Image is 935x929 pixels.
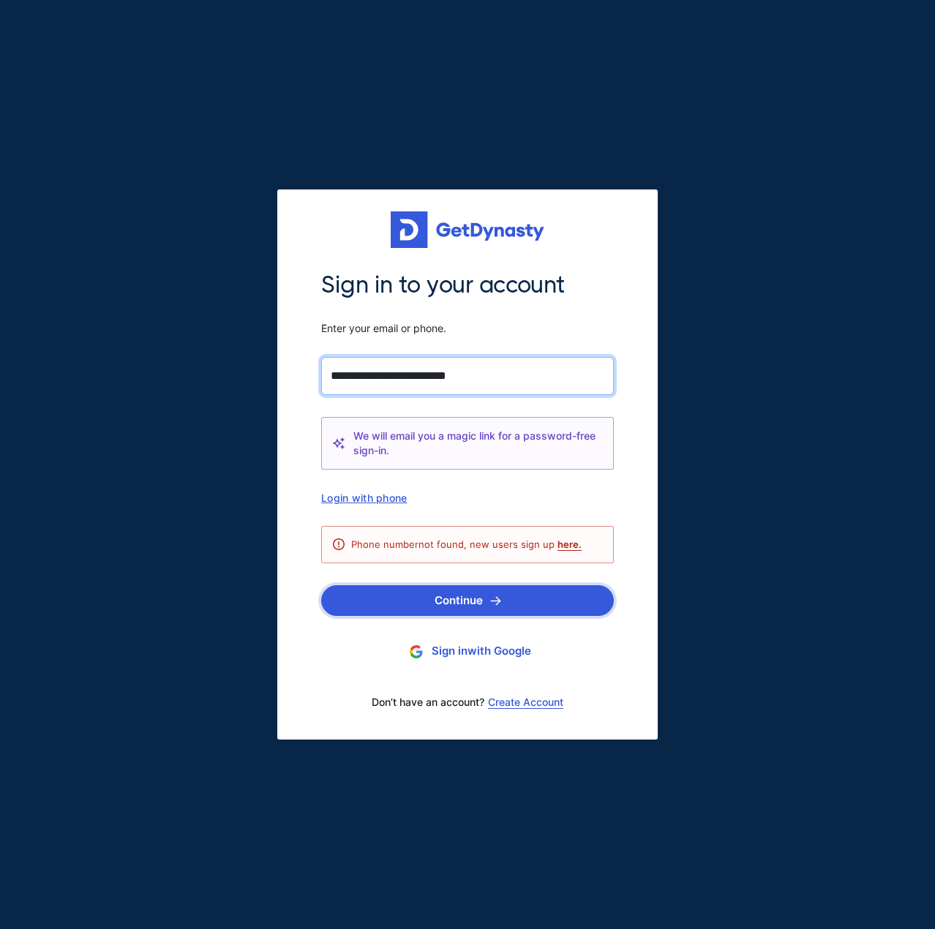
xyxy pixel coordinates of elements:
[321,492,614,504] div: Login with phone
[488,696,563,708] a: Create Account
[391,211,544,248] img: Get started for free with Dynasty Trust Company
[321,638,614,665] button: Sign inwith Google
[321,322,614,335] span: Enter your email or phone.
[321,585,614,616] button: Continue
[321,687,614,718] div: Don’t have an account?
[353,429,602,458] span: We will email you a magic link for a password-free sign-in.
[557,538,582,550] a: here.
[351,538,582,550] span: Phone number not found, new users sign up
[321,270,614,301] span: Sign in to your account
